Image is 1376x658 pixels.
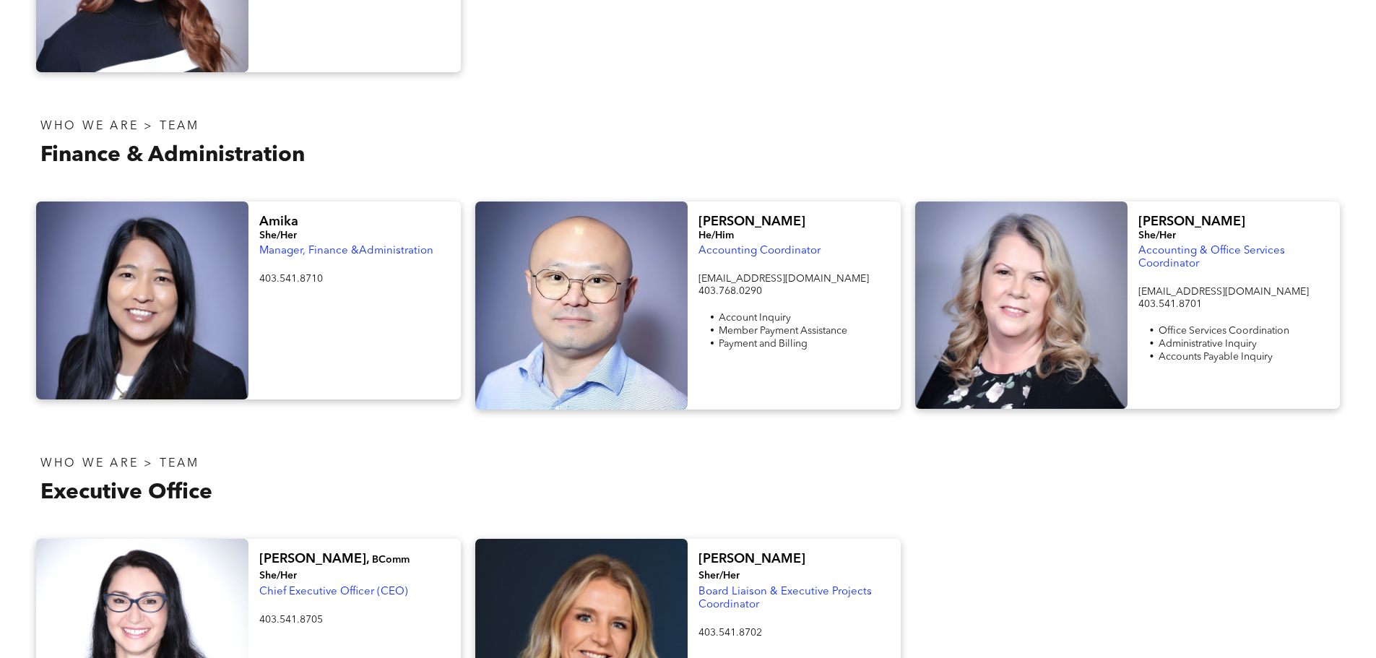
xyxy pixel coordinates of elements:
[1138,246,1285,269] span: Accounting & Office Services Coordinator
[719,339,808,349] span: Payment and Billing
[1138,299,1202,309] span: 403.541.8701
[1138,287,1309,297] span: [EMAIL_ADDRESS][DOMAIN_NAME]
[1159,339,1257,349] span: Administrative Inquiry
[698,274,869,284] span: [EMAIL_ADDRESS][DOMAIN_NAME]
[698,553,805,566] span: [PERSON_NAME]
[40,144,305,166] span: Finance & Administration
[259,274,323,284] span: 403.541.8710
[1159,326,1289,336] span: Office Services Coordination
[1138,230,1176,241] span: She/Her
[698,215,805,228] span: [PERSON_NAME]
[259,553,369,566] span: [PERSON_NAME],
[259,215,298,228] span: Amika
[698,628,762,638] span: 403.541.8702
[698,246,821,256] span: Accounting Coordinator
[698,571,740,581] span: Sher/Her
[1159,352,1273,362] span: Accounts Payable Inquiry
[40,121,199,132] span: WHO WE ARE > TEAM
[40,482,212,503] span: Executive Office
[259,230,297,241] span: She/Her
[698,286,762,296] span: 403.768.0290
[259,246,433,256] span: Manager, Finance &Administration
[259,586,408,597] span: Chief Executive Officer (CEO)
[40,458,199,469] span: WHO WE ARE > TEAM
[719,326,847,336] span: Member Payment Assistance
[1138,215,1245,228] span: [PERSON_NAME]
[698,230,734,241] span: He/Him
[719,313,791,323] span: Account Inquiry
[698,586,872,610] span: Board Liaison & Executive Projects Coordinator
[259,615,323,625] span: 403.541.8705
